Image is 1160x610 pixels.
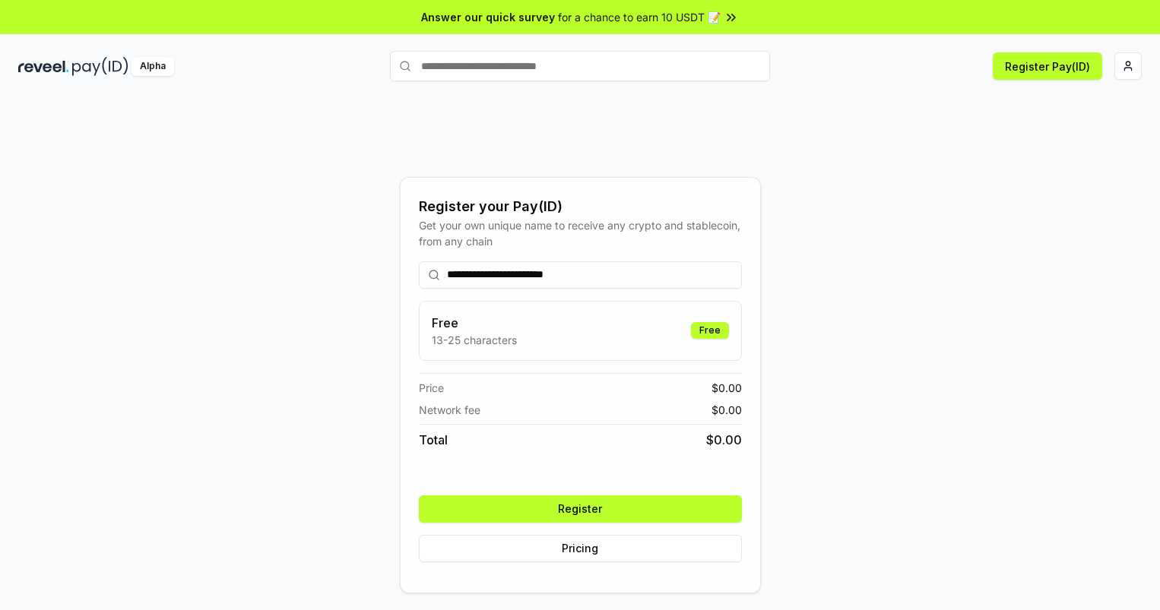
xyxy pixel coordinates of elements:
[419,196,742,217] div: Register your Pay(ID)
[72,57,128,76] img: pay_id
[132,57,174,76] div: Alpha
[419,431,448,449] span: Total
[419,402,480,418] span: Network fee
[419,380,444,396] span: Price
[993,52,1102,80] button: Register Pay(ID)
[421,9,555,25] span: Answer our quick survey
[712,380,742,396] span: $ 0.00
[712,402,742,418] span: $ 0.00
[432,332,517,348] p: 13-25 characters
[419,495,742,523] button: Register
[18,57,69,76] img: reveel_dark
[691,322,729,339] div: Free
[419,217,742,249] div: Get your own unique name to receive any crypto and stablecoin, from any chain
[558,9,721,25] span: for a chance to earn 10 USDT 📝
[419,535,742,562] button: Pricing
[432,314,517,332] h3: Free
[706,431,742,449] span: $ 0.00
